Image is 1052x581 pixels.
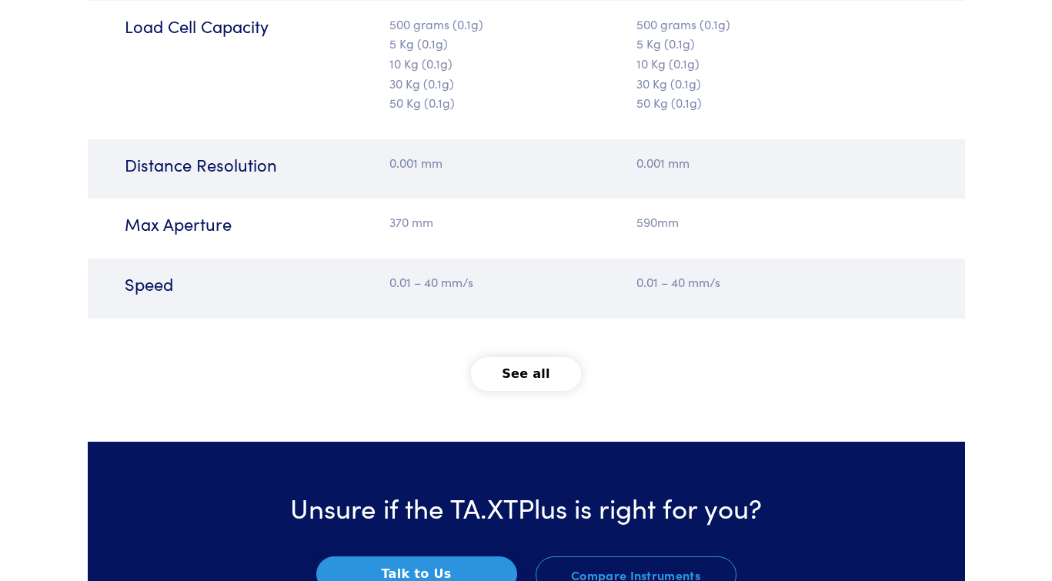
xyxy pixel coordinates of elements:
[636,212,883,232] p: 590mm
[636,15,883,113] p: 500 grams (0.1g) 5 Kg (0.1g) 10 Kg (0.1g) 30 Kg (0.1g) 50 Kg (0.1g)
[471,357,581,391] button: See all
[97,488,956,526] h3: Unsure if the TA.XTPlus is right for you?
[389,153,517,173] p: 0.001 mm
[125,212,371,236] h6: Max Aperture
[125,153,371,177] h6: Distance Resolution
[389,15,517,113] p: 500 grams (0.1g) 5 Kg (0.1g) 10 Kg (0.1g) 30 Kg (0.1g) 50 Kg (0.1g)
[389,212,517,232] p: 370 mm
[636,153,883,173] p: 0.001 mm
[125,272,371,296] h6: Speed
[636,272,883,292] p: 0.01 – 40 mm/s
[125,15,371,38] h6: Load Cell Capacity
[389,272,517,292] p: 0.01 – 40 mm/s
